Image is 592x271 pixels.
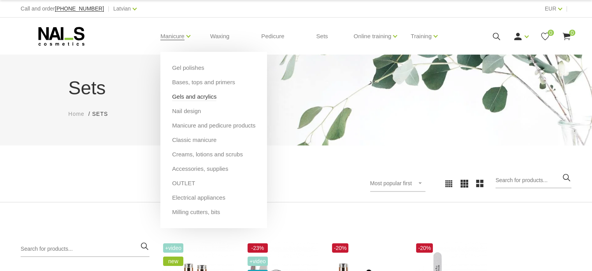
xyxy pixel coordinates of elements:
[21,5,55,12] font: Call and order
[160,33,184,39] font: Manicure
[210,33,229,39] font: Waxing
[69,78,106,98] font: Sets
[172,79,235,85] font: Bases, tops and primers
[172,136,216,143] font: Classic manicure
[172,209,220,215] font: Milling cutters, bits
[172,92,216,101] a: Gels and acrylics
[172,180,195,186] font: OUTLET
[334,245,347,251] font: -20%
[545,4,557,13] a: EUR
[172,64,204,72] a: Gel polishes
[172,121,255,130] a: Manicure and pedicure products
[204,18,235,55] a: Waxing
[172,150,243,159] a: Creams, lotions and scrubs
[172,193,225,202] a: Electrical appliances
[545,5,557,12] font: EUR
[172,208,220,216] a: Milling cutters, bits
[172,194,225,201] font: Electrical appliances
[255,18,290,55] a: Pedicure
[540,32,550,41] a: 0
[562,32,571,41] a: 0
[172,122,255,129] font: Manicure and pedicure products
[411,21,432,52] a: Training
[172,107,201,115] a: Nail design
[92,111,108,117] font: Sets
[571,30,574,36] font: 0
[251,245,264,251] font: -23%
[165,245,181,251] font: +Video
[418,245,431,251] font: -20%
[55,5,104,12] font: [PHONE_NUMBER]
[172,108,201,114] font: Nail design
[160,21,184,52] a: Manicure
[69,111,84,117] font: Home
[108,5,109,12] font: |
[172,179,195,188] a: OUTLET
[172,151,243,158] font: Creams, lotions and scrubs
[172,136,216,144] a: Classic manicure
[566,5,567,12] font: |
[549,30,552,36] font: 0
[249,258,266,264] font: +Video
[354,33,392,39] font: Online training
[172,165,228,172] font: Accessories, supplies
[55,6,104,12] a: [PHONE_NUMBER]
[113,5,131,12] font: Latvian
[495,173,571,188] input: Search for products...
[261,33,284,39] font: Pedicure
[69,110,84,118] a: Home
[21,241,149,257] input: Search for products...
[316,33,328,39] font: Sets
[168,258,178,264] font: new
[172,165,228,173] a: Accessories, supplies
[411,33,432,39] font: Training
[113,4,131,13] a: Latvian
[354,21,392,52] a: Online training
[172,93,216,100] font: Gels and acrylics
[172,64,204,71] font: Gel polishes
[172,78,235,87] a: Bases, tops and primers
[370,180,412,186] font: Most popular first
